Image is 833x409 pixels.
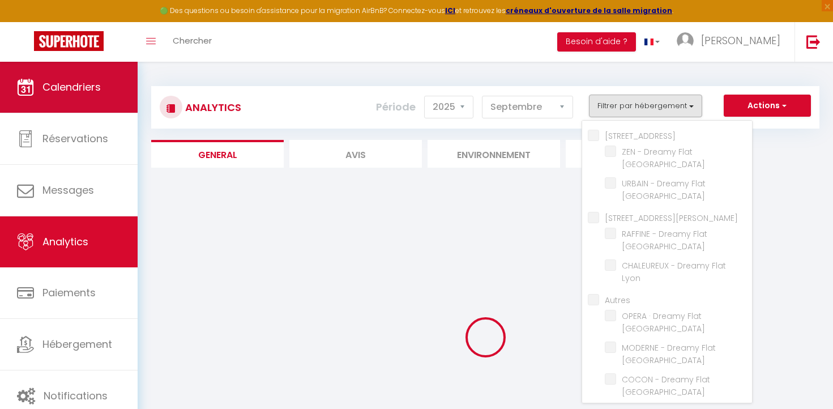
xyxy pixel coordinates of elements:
[622,146,705,170] span: ZEN - Dreamy Flat [GEOGRAPHIC_DATA]
[724,95,811,117] button: Actions
[182,95,241,120] h3: Analytics
[668,22,794,62] a: ... [PERSON_NAME]
[506,6,672,15] a: créneaux d'ouverture de la salle migration
[701,33,780,48] span: [PERSON_NAME]
[806,35,821,49] img: logout
[42,183,94,197] span: Messages
[42,235,88,249] span: Analytics
[589,95,702,117] button: Filtrer par hébergement
[9,5,43,39] button: Ouvrir le widget de chat LiveChat
[428,140,560,168] li: Environnement
[622,374,710,398] span: COCON - Dreamy Flat [GEOGRAPHIC_DATA]
[557,32,636,52] button: Besoin d'aide ?
[164,22,220,62] a: Chercher
[622,228,707,252] span: RAFFINE - Dreamy Flat [GEOGRAPHIC_DATA]
[622,310,705,334] span: OPERA · Dreamy Flat [GEOGRAPHIC_DATA]
[173,35,212,46] span: Chercher
[44,389,108,403] span: Notifications
[42,337,112,351] span: Hébergement
[376,95,416,120] label: Période
[42,131,108,146] span: Réservations
[622,342,716,366] span: MODERNE - Dreamy Flat [GEOGRAPHIC_DATA]
[566,140,698,168] li: Marché
[677,32,694,49] img: ...
[34,31,104,51] img: Super Booking
[151,140,284,168] li: General
[622,260,726,284] span: CHALEUREUX - Dreamy Flat Lyon
[289,140,422,168] li: Avis
[445,6,455,15] a: ICI
[42,80,101,94] span: Calendriers
[622,178,706,202] span: URBAIN - Dreamy Flat [GEOGRAPHIC_DATA]
[42,286,96,300] span: Paiements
